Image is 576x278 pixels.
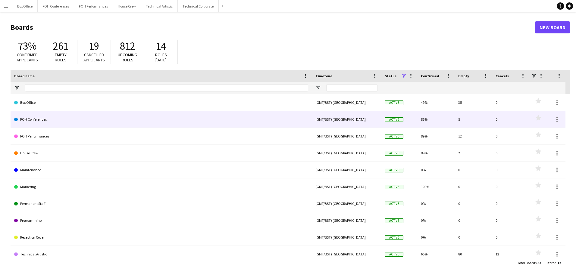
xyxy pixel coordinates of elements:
span: Upcoming roles [118,52,137,63]
span: Active [385,117,403,122]
input: Board name Filter Input [25,84,308,91]
div: 49% [417,94,455,111]
div: (GMT/BST) [GEOGRAPHIC_DATA] [312,212,381,229]
div: (GMT/BST) [GEOGRAPHIC_DATA] [312,145,381,161]
div: 0 [455,229,492,246]
div: 0 [455,162,492,178]
span: Active [385,218,403,223]
input: Timezone Filter Input [326,84,377,91]
span: Timezone [315,74,332,78]
span: Board name [14,74,35,78]
div: (GMT/BST) [GEOGRAPHIC_DATA] [312,128,381,144]
div: 100% [417,178,455,195]
div: 0% [417,212,455,229]
div: 0% [417,195,455,212]
a: Maintenance [14,162,308,178]
span: 14 [156,39,166,53]
a: Reception Cover [14,229,308,246]
div: (GMT/BST) [GEOGRAPHIC_DATA] [312,246,381,262]
div: (GMT/BST) [GEOGRAPHIC_DATA] [312,178,381,195]
div: 0 [455,178,492,195]
span: Confirmed [421,74,439,78]
button: House Crew [113,0,141,12]
div: 65% [417,246,455,262]
span: Empty [458,74,469,78]
div: (GMT/BST) [GEOGRAPHIC_DATA] [312,94,381,111]
div: : [545,257,561,269]
a: FOH Performances [14,128,308,145]
div: (GMT/BST) [GEOGRAPHIC_DATA] [312,195,381,212]
span: 12 [557,261,561,265]
span: Active [385,151,403,156]
span: 19 [89,39,99,53]
div: 12 [492,246,529,262]
button: Technical Corporate [178,0,219,12]
a: House Crew [14,145,308,162]
a: New Board [535,21,570,33]
div: 0 [455,195,492,212]
div: : [517,257,541,269]
span: Active [385,100,403,105]
span: Active [385,235,403,240]
span: Filtered [545,261,556,265]
div: (GMT/BST) [GEOGRAPHIC_DATA] [312,162,381,178]
div: 0 [492,229,529,246]
div: 0% [417,162,455,178]
span: Active [385,185,403,189]
h1: Boards [11,23,535,32]
div: 89% [417,145,455,161]
a: FOH Conferences [14,111,308,128]
button: Technical Artistic [141,0,178,12]
span: 261 [53,39,68,53]
span: Active [385,252,403,257]
div: 5 [492,145,529,161]
div: 5 [455,111,492,128]
span: Active [385,134,403,139]
div: 0% [417,229,455,246]
span: Cancelled applicants [83,52,105,63]
div: 12 [455,128,492,144]
button: FOH Conferences [38,0,74,12]
span: 33 [537,261,541,265]
span: 812 [120,39,135,53]
div: (GMT/BST) [GEOGRAPHIC_DATA] [312,111,381,128]
span: Active [385,168,403,172]
a: Permanent Staff [14,195,308,212]
div: 35 [455,94,492,111]
span: Confirmed applicants [17,52,38,63]
div: (GMT/BST) [GEOGRAPHIC_DATA] [312,229,381,246]
div: 80 [455,246,492,262]
div: 0 [492,128,529,144]
a: Marketing [14,178,308,195]
button: FOH Performances [74,0,113,12]
div: 85% [417,111,455,128]
span: Empty roles [55,52,67,63]
span: Roles [DATE] [155,52,167,63]
button: Open Filter Menu [14,85,20,91]
a: Programming [14,212,308,229]
span: Active [385,202,403,206]
span: Cancels [496,74,509,78]
div: 0 [492,94,529,111]
span: Status [385,74,396,78]
div: 2 [455,145,492,161]
div: 0 [455,212,492,229]
button: Box Office [12,0,38,12]
span: 73% [18,39,36,53]
div: 89% [417,128,455,144]
div: 0 [492,195,529,212]
div: 0 [492,162,529,178]
span: Total Boards [517,261,537,265]
a: Box Office [14,94,308,111]
div: 0 [492,212,529,229]
div: 0 [492,178,529,195]
a: Technical Artistic [14,246,308,263]
div: 0 [492,111,529,128]
button: Open Filter Menu [315,85,321,91]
